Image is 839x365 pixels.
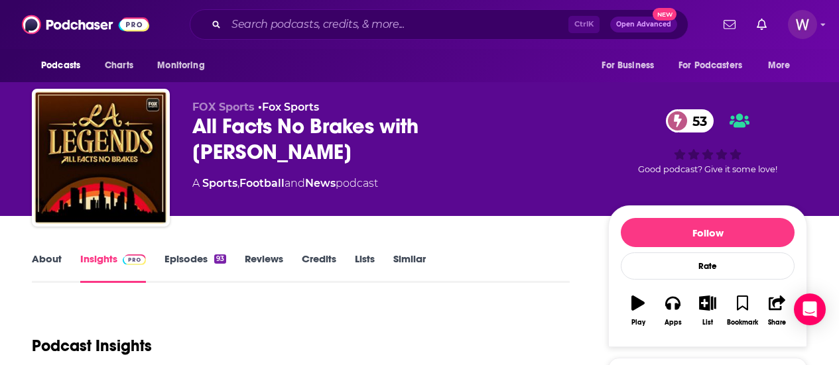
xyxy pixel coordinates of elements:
button: Bookmark [725,287,759,335]
span: 53 [679,109,714,132]
a: Fox Sports [262,101,319,113]
span: Podcasts [41,56,80,75]
span: For Podcasters [678,56,742,75]
a: Episodes93 [164,252,226,283]
a: About [32,252,62,283]
a: 53 [666,109,714,132]
img: All Facts No Brakes with Keyshawn Johnson [34,91,167,224]
div: List [702,319,713,327]
span: Charts [105,56,133,75]
span: Ctrl K [568,16,600,33]
button: open menu [592,53,671,78]
img: Podchaser - Follow, Share and Rate Podcasts [22,12,149,37]
button: open menu [32,53,97,78]
div: Play [631,319,645,327]
div: Open Intercom Messenger [794,293,826,325]
a: InsightsPodchaser Pro [80,252,146,283]
span: Open Advanced [616,21,671,28]
h1: Podcast Insights [32,336,152,356]
a: Football [239,177,285,189]
img: User Profile [788,10,817,39]
a: Show notifications dropdown [751,13,772,36]
div: 93 [214,254,226,264]
div: Bookmark [727,319,758,327]
button: Open AdvancedNew [610,17,677,32]
div: Apps [665,319,682,327]
input: Search podcasts, credits, & more... [226,14,568,35]
a: Similar [393,252,426,283]
img: Podchaser Pro [123,254,146,265]
div: Rate [621,252,795,280]
div: A podcast [192,176,378,191]
button: open menu [148,53,222,78]
button: Play [621,287,655,335]
div: Search podcasts, credits, & more... [190,9,688,40]
button: open menu [759,53,807,78]
button: List [690,287,725,335]
a: Show notifications dropdown [718,13,741,36]
a: Charts [96,53,141,78]
button: Show profile menu [788,10,817,39]
a: News [305,177,336,189]
span: Logged in as williammwhite [788,10,817,39]
span: For Business [602,56,654,75]
a: Credits [302,252,336,283]
a: Lists [355,252,375,283]
a: Reviews [245,252,283,283]
span: and [285,177,305,189]
span: New [653,8,677,21]
button: Share [760,287,795,335]
div: Share [768,319,786,327]
button: open menu [670,53,761,78]
a: Sports [202,177,237,189]
span: FOX Sports [192,101,255,113]
span: , [237,177,239,189]
span: • [258,101,319,113]
button: Follow [621,218,795,247]
div: 53Good podcast? Give it some love! [608,101,807,183]
span: Good podcast? Give it some love! [638,164,777,174]
span: More [768,56,791,75]
button: Apps [655,287,690,335]
span: Monitoring [157,56,204,75]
